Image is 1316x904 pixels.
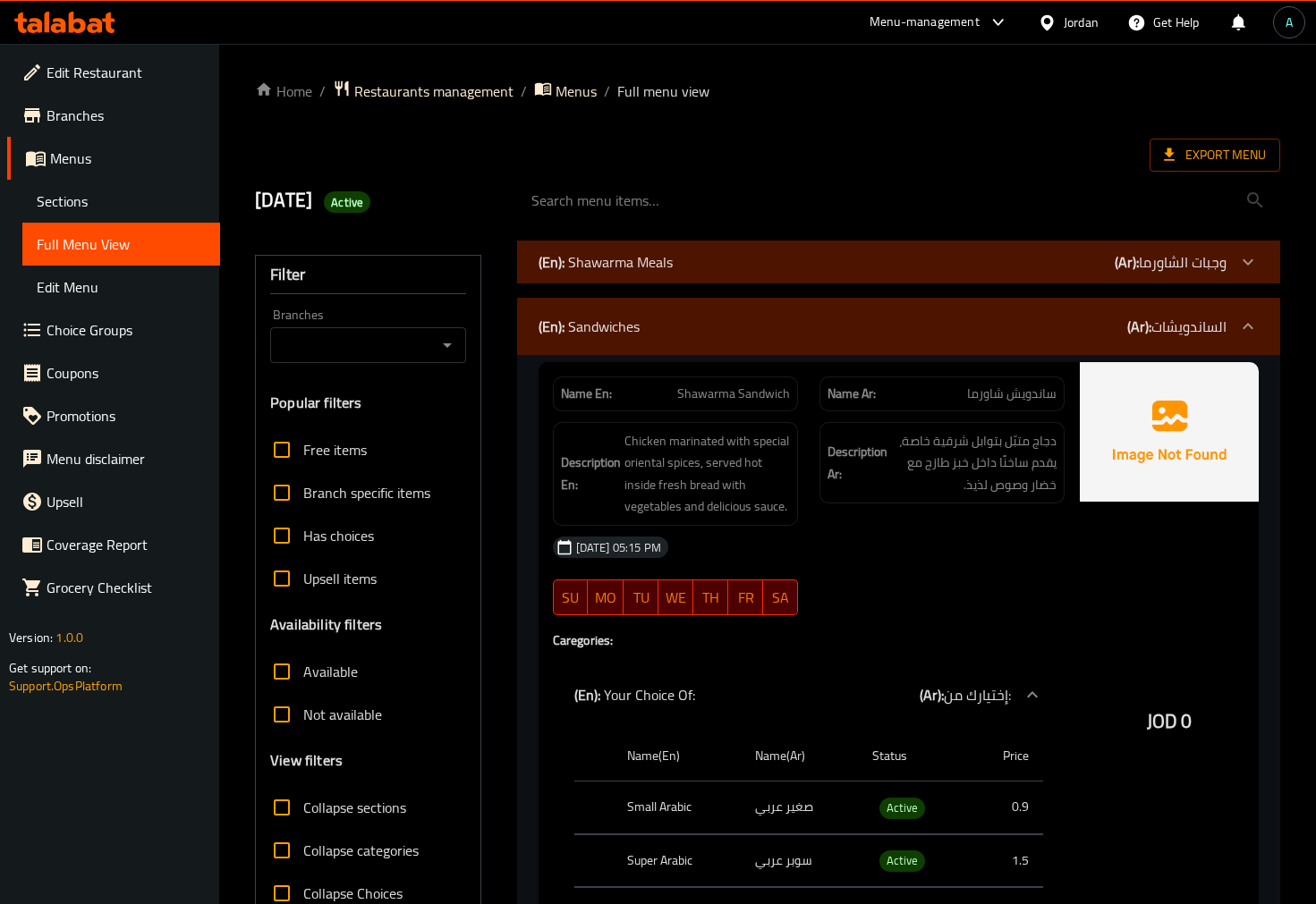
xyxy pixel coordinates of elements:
nav: breadcrumb [255,80,1280,103]
div: (En): Shawarma Meals(Ar):وجبات الشاورما [517,241,1280,283]
span: ساندويش شاورما [967,384,1057,403]
div: Active [879,798,925,819]
span: Coverage Report [47,534,206,555]
span: Menus [50,148,206,169]
span: Promotions [47,405,206,427]
strong: Description En: [561,452,621,495]
a: Support.OpsPlatform [9,674,123,697]
p: Sandwiches [539,316,640,337]
h4: Caregories: [553,631,1065,649]
b: (En): [539,249,565,275]
span: Upsell [47,491,206,512]
span: Edit Menu [37,276,206,298]
span: Active [324,194,370,211]
li: / [604,80,610,102]
span: Get support on: [9,656,91,680]
span: Chicken marinated with special oriental spices, served hot inside fresh bread with vegetables and... [624,430,790,518]
a: Restaurants management [333,80,514,103]
span: Active [879,850,925,871]
span: SA [770,585,791,611]
b: (En): [539,313,565,340]
span: TH [700,585,721,611]
span: WE [666,585,686,611]
a: Home [255,80,312,102]
th: Status [858,731,969,781]
a: Upsell [7,480,220,523]
strong: Description Ar: [828,441,887,485]
td: صغير عربي [741,781,859,834]
button: WE [658,579,693,615]
h3: View filters [270,750,343,771]
h3: Popular filters [270,393,465,413]
button: FR [728,579,763,615]
p: Your Choice Of: [574,684,695,705]
span: Full Menu View [37,233,206,255]
span: Free items [303,439,367,460]
p: وجبات الشاورما [1115,251,1227,273]
span: Available [303,661,358,682]
a: Coverage Report [7,523,220,566]
span: Branch specific items [303,482,430,503]
span: 1.0.0 [55,626,83,649]
td: 1.5 [969,834,1043,887]
span: MO [595,585,616,611]
a: Coupons [7,351,220,394]
span: Has choices [303,525,374,546]
div: Jordan [1064,13,1099,32]
a: Edit Restaurant [7,51,220,94]
td: سوبر عربي [741,834,859,887]
li: / [521,80,527,102]
input: search [517,178,1280,224]
a: Grocery Checklist [7,566,220,609]
th: Name(En) [613,731,741,781]
h3: Availability filters [270,614,382,635]
th: Name(Ar) [741,731,859,781]
a: Menus [7,137,220,180]
button: TH [693,579,728,615]
span: Export Menu [1164,144,1266,166]
span: JOD [1147,704,1177,739]
button: SU [553,579,589,615]
a: Sections [22,180,220,223]
span: TU [631,585,651,611]
div: Menu-management [870,12,980,33]
span: Not available [303,704,382,725]
a: Full Menu View [22,223,220,266]
th: Price [969,731,1043,781]
a: Branches [7,94,220,137]
span: A [1286,13,1293,32]
th: Super Arabic [613,834,741,887]
span: Coupons [47,362,206,384]
div: Active [324,191,370,213]
span: Branches [47,105,206,126]
div: (En): Your Choice Of:(Ar):إختيارك من: [553,666,1065,723]
b: (Ar): [920,681,944,708]
button: Open [435,333,460,358]
span: Collapse categories [303,840,419,861]
span: Full menu view [617,80,709,102]
img: Ae5nvW7+0k+MAAAAAElFTkSuQmCC [1080,362,1259,502]
span: Upsell items [303,568,377,589]
a: Menu disclaimer [7,437,220,480]
span: Active [879,798,925,818]
strong: Name En: [561,384,612,403]
span: Shawarma Sandwich [677,384,790,403]
div: Filter [270,256,465,294]
p: Shawarma Meals [539,251,673,273]
h2: [DATE] [255,187,495,214]
span: Sections [37,190,206,212]
a: Menus [534,80,597,103]
div: (En): Sandwiches(Ar):الساندويشات [517,298,1280,355]
span: FR [735,585,756,611]
b: (Ar): [1115,249,1139,275]
span: دجاج متبّل بتوابل شرقية خاصة، يقدم ساخنًا داخل خبز طازج مع خضار وصوص لذيذ. [891,430,1057,496]
span: [DATE] 05:15 PM [569,539,668,556]
button: SA [763,579,798,615]
a: Choice Groups [7,308,220,351]
span: Collapse sections [303,797,406,818]
span: Collapse Choices [303,883,403,904]
span: إختيارك من: [944,681,1011,708]
strong: Name Ar: [828,384,876,403]
div: Active [879,850,925,872]
span: 0 [1181,704,1192,739]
